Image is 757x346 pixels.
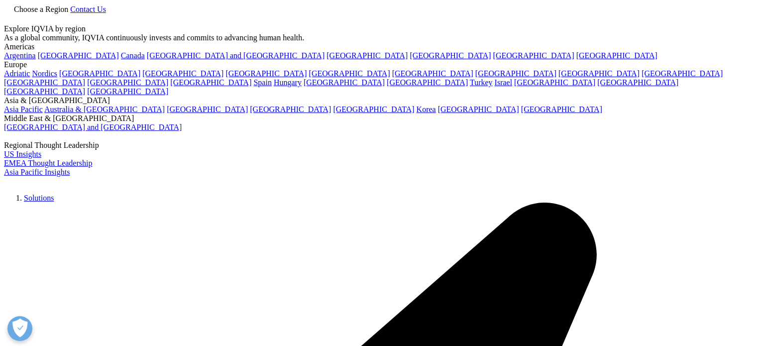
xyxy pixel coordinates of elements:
a: [GEOGRAPHIC_DATA] [87,78,168,87]
div: Explore IQVIA by region [4,24,753,33]
a: Argentina [4,51,36,60]
a: [GEOGRAPHIC_DATA] [38,51,119,60]
a: [GEOGRAPHIC_DATA] [558,69,640,78]
a: Nordics [32,69,57,78]
a: [GEOGRAPHIC_DATA] [438,105,519,114]
a: [GEOGRAPHIC_DATA] [4,78,85,87]
a: Canada [121,51,145,60]
a: [GEOGRAPHIC_DATA] [642,69,723,78]
a: [GEOGRAPHIC_DATA] [387,78,468,87]
a: Spain [253,78,271,87]
a: [GEOGRAPHIC_DATA] [225,69,307,78]
a: [GEOGRAPHIC_DATA] [59,69,140,78]
a: [GEOGRAPHIC_DATA] [326,51,408,60]
a: US Insights [4,150,41,158]
div: As a global community, IQVIA continuously invests and commits to advancing human health. [4,33,753,42]
span: Choose a Region [14,5,68,13]
a: [GEOGRAPHIC_DATA] [4,87,85,96]
a: Asia Pacific Insights [4,168,70,176]
a: Hungary [274,78,302,87]
a: Turkey [470,78,493,87]
a: [GEOGRAPHIC_DATA] [597,78,678,87]
div: Regional Thought Leadership [4,141,753,150]
a: Solutions [24,194,54,202]
a: [GEOGRAPHIC_DATA] [576,51,657,60]
a: [GEOGRAPHIC_DATA] [521,105,602,114]
a: Adriatic [4,69,30,78]
a: Contact Us [70,5,106,13]
a: Australia & [GEOGRAPHIC_DATA] [44,105,165,114]
div: Asia & [GEOGRAPHIC_DATA] [4,96,753,105]
a: Asia Pacific [4,105,43,114]
a: [GEOGRAPHIC_DATA] [250,105,331,114]
a: [GEOGRAPHIC_DATA] [87,87,168,96]
a: [GEOGRAPHIC_DATA] [170,78,251,87]
a: [GEOGRAPHIC_DATA] [333,105,414,114]
a: [GEOGRAPHIC_DATA] [304,78,385,87]
div: Europe [4,60,753,69]
a: [GEOGRAPHIC_DATA] and [GEOGRAPHIC_DATA] [4,123,182,131]
div: Americas [4,42,753,51]
a: [GEOGRAPHIC_DATA] and [GEOGRAPHIC_DATA] [147,51,324,60]
a: [GEOGRAPHIC_DATA] [493,51,574,60]
a: [GEOGRAPHIC_DATA] [475,69,556,78]
a: [GEOGRAPHIC_DATA] [514,78,595,87]
a: [GEOGRAPHIC_DATA] [167,105,248,114]
a: [GEOGRAPHIC_DATA] [142,69,223,78]
a: Israel [495,78,513,87]
a: EMEA Thought Leadership [4,159,92,167]
a: [GEOGRAPHIC_DATA] [410,51,491,60]
a: Korea [417,105,436,114]
a: [GEOGRAPHIC_DATA] [392,69,473,78]
button: Open Preferences [7,316,32,341]
div: Middle East & [GEOGRAPHIC_DATA] [4,114,753,123]
a: [GEOGRAPHIC_DATA] [309,69,390,78]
